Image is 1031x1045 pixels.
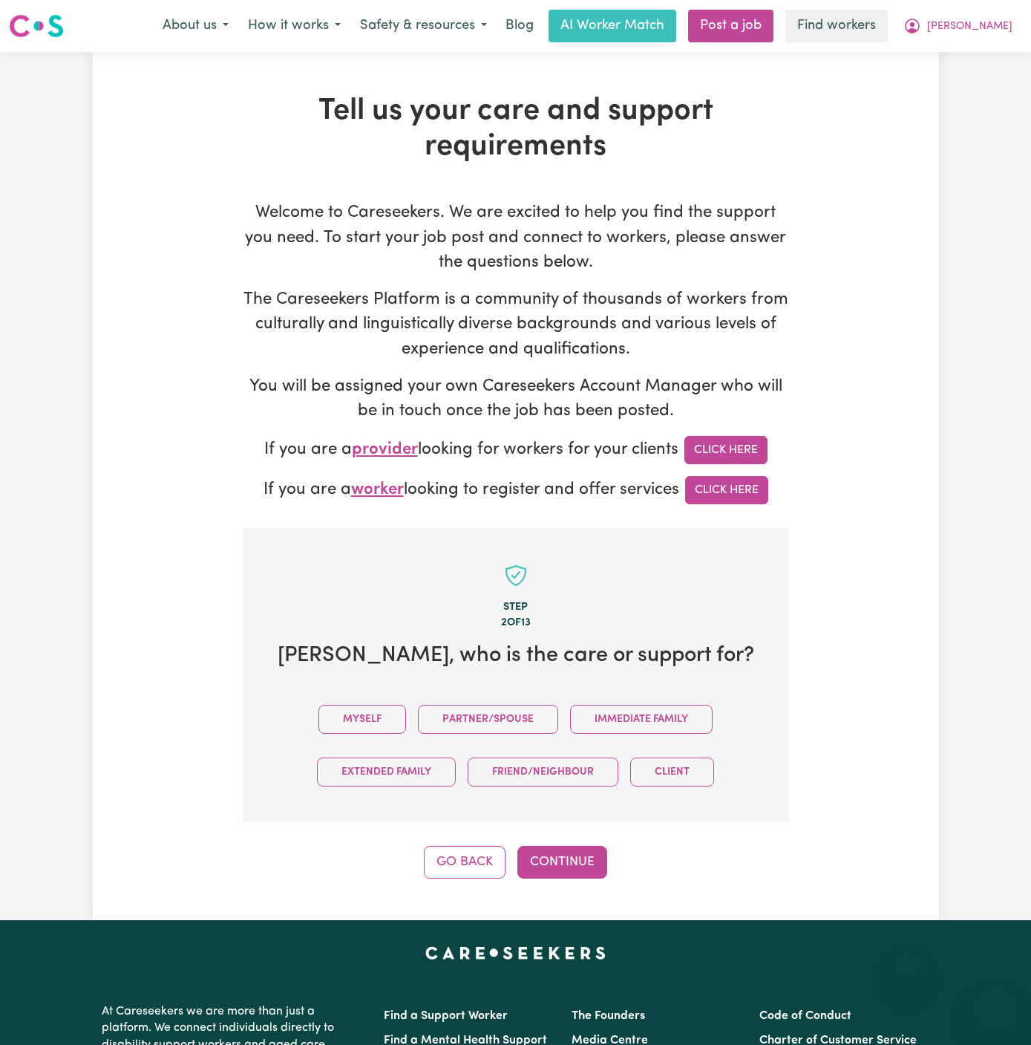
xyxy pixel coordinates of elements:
a: Careseekers home page [425,947,606,959]
p: If you are a looking to register and offer services [243,476,789,504]
div: 2 of 13 [266,615,765,631]
a: Code of Conduct [759,1010,851,1022]
button: Safety & resources [350,10,497,42]
a: Find workers [785,10,888,42]
button: Partner/Spouse [418,705,558,734]
img: Careseekers logo [9,13,64,39]
a: AI Worker Match [549,10,676,42]
a: Post a job [688,10,773,42]
button: Myself [318,705,406,734]
button: Client [630,758,714,787]
a: Find a Support Worker [384,1010,508,1022]
p: If you are a looking for workers for your clients [243,436,789,464]
a: Careseekers logo [9,9,64,43]
a: Click Here [684,436,767,464]
span: provider [352,441,418,458]
a: The Founders [572,1010,645,1022]
a: Click Here [685,476,768,504]
button: About us [153,10,238,42]
div: Step [266,599,765,616]
button: Friend/Neighbour [468,758,618,787]
h2: [PERSON_NAME] , who is the care or support for? [266,643,765,669]
span: [PERSON_NAME] [927,19,1012,35]
iframe: Button to launch messaging window [972,986,1019,1033]
span: worker [351,481,404,498]
button: Immediate Family [570,705,713,734]
button: How it works [238,10,350,42]
button: Go Back [424,846,505,879]
h1: Tell us your care and support requirements [243,94,789,165]
p: You will be assigned your own Careseekers Account Manager who will be in touch once the job has b... [243,374,789,424]
p: Welcome to Careseekers. We are excited to help you find the support you need. To start your job p... [243,201,789,276]
a: Blog [497,10,543,42]
button: My Account [894,10,1022,42]
iframe: Close message [892,950,922,980]
p: The Careseekers Platform is a community of thousands of workers from culturally and linguisticall... [243,287,789,362]
button: Extended Family [317,758,456,787]
button: Continue [517,846,607,879]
